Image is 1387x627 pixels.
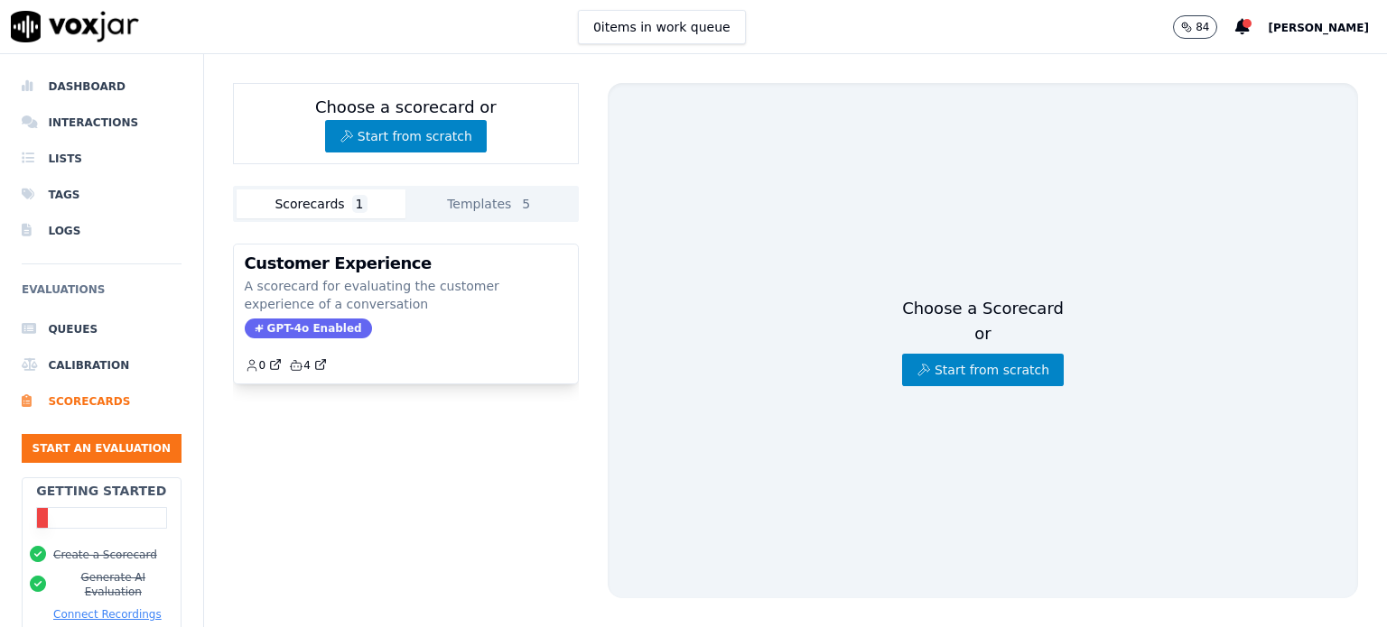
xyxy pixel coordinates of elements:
[245,277,567,313] p: A scorecard for evaluating the customer experience of a conversation
[36,482,166,500] h2: Getting Started
[53,607,162,622] button: Connect Recordings
[325,120,487,152] button: Start from scratch
[405,189,575,218] button: Templates
[902,296,1064,386] div: Choose a Scorecard or
[578,10,746,44] button: 0items in work queue
[518,195,534,213] span: 5
[22,177,182,213] a: Tags
[22,311,182,347] a: Queues
[233,83,579,164] div: Choose a scorecard or
[22,141,182,177] a: Lists
[53,548,157,562] button: Create a Scorecard
[245,255,567,272] h3: Customer Experience
[22,434,182,463] button: Start an Evaluation
[22,383,182,420] a: Scorecards
[352,195,368,213] span: 1
[245,318,372,338] span: GPT-4o Enabled
[289,358,327,373] a: 4
[22,69,182,105] a: Dashboard
[1268,22,1369,34] span: [PERSON_NAME]
[245,358,290,373] button: 0
[22,213,182,249] a: Logs
[22,347,182,383] a: Calibration
[1173,15,1217,39] button: 84
[1196,20,1209,34] p: 84
[1268,16,1387,38] button: [PERSON_NAME]
[22,279,182,311] h6: Evaluations
[53,570,173,599] button: Generate AI Evaluation
[22,105,182,141] a: Interactions
[1173,15,1235,39] button: 84
[245,358,283,373] a: 0
[902,354,1064,386] button: Start from scratch
[237,189,406,218] button: Scorecards
[11,11,139,42] img: voxjar logo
